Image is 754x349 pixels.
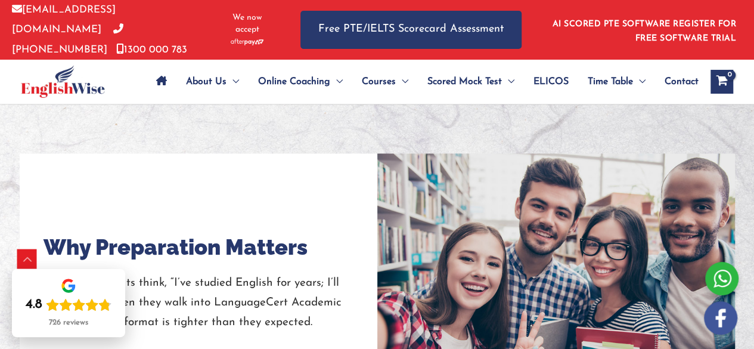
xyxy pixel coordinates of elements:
[258,61,330,103] span: Online Coaching
[147,61,699,103] nav: Site Navigation: Main Menu
[224,12,271,36] span: We now accept
[418,61,524,103] a: Scored Mock TestMenu Toggle
[396,61,408,103] span: Menu Toggle
[553,20,737,43] a: AI SCORED PTE SOFTWARE REGISTER FOR FREE SOFTWARE TRIAL
[26,297,42,313] div: 4.8
[502,61,514,103] span: Menu Toggle
[710,70,733,94] a: View Shopping Cart, empty
[26,297,111,313] div: Rating: 4.8 out of 5
[21,65,105,98] img: cropped-ew-logo
[231,39,263,45] img: Afterpay-Logo
[186,61,226,103] span: About Us
[704,301,737,335] img: white-facebook.png
[249,61,352,103] a: Online CoachingMenu Toggle
[524,61,578,103] a: ELICOS
[44,233,308,261] h2: Why Preparation Matters
[300,11,522,48] a: Free PTE/IELTS Scorecard Assessment
[655,61,699,103] a: Contact
[116,45,187,55] a: 1300 000 783
[588,61,633,103] span: Time Table
[578,61,655,103] a: Time TableMenu Toggle
[427,61,502,103] span: Scored Mock Test
[12,24,123,54] a: [PHONE_NUMBER]
[362,61,396,103] span: Courses
[226,61,239,103] span: Menu Toggle
[665,61,699,103] span: Contact
[44,273,353,332] p: Plenty of students think, “I’ve studied English for years; I’ll be fine.” And then they walk into...
[352,61,418,103] a: CoursesMenu Toggle
[533,61,569,103] span: ELICOS
[49,318,88,328] div: 726 reviews
[12,5,116,35] a: [EMAIL_ADDRESS][DOMAIN_NAME]
[633,61,646,103] span: Menu Toggle
[545,10,742,49] aside: Header Widget 1
[330,61,343,103] span: Menu Toggle
[176,61,249,103] a: About UsMenu Toggle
